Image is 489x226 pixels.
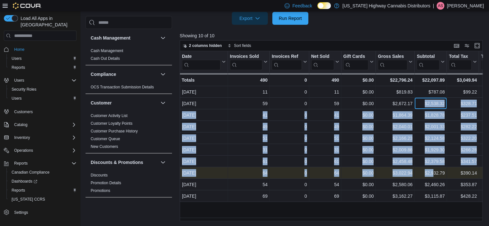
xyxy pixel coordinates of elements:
[417,54,439,60] div: Subtotal
[433,2,434,10] p: |
[449,192,477,200] div: $428.22
[9,95,77,102] span: Users
[417,54,445,70] button: Subtotal
[14,135,30,140] span: Inventory
[91,100,112,106] h3: Customer
[91,48,123,53] span: Cash Management
[9,86,39,93] a: Security Roles
[12,170,50,175] span: Canadian Compliance
[9,95,24,102] a: Users
[86,112,172,153] div: Customer
[182,134,226,142] div: [DATE]
[12,147,77,154] span: Operations
[230,192,267,200] div: 69
[343,54,374,70] button: Gift Cards
[14,210,28,215] span: Settings
[317,2,331,9] input: Dark Mode
[182,169,226,177] div: [DATE]
[189,43,222,48] span: 2 columns hidden
[91,173,108,178] span: Discounts
[91,188,110,193] a: Promotions
[311,123,339,131] div: 49
[86,83,172,94] div: Compliance
[182,146,226,154] div: [DATE]
[449,146,477,154] div: $266.28
[91,121,132,126] span: Customer Loyalty Points
[453,42,460,50] button: Keyboard shortcuts
[272,181,307,188] div: 0
[230,88,267,96] div: 11
[378,54,407,70] div: Gross Sales
[14,148,33,153] span: Operations
[9,168,77,176] span: Canadian Compliance
[230,158,267,165] div: 61
[182,88,226,96] div: [DATE]
[272,76,307,84] div: 0
[272,54,302,70] div: Invoices Ref
[14,78,24,83] span: Users
[91,129,138,134] span: Customer Purchase History
[272,169,307,177] div: 0
[9,186,77,194] span: Reports
[311,169,339,177] div: 64
[417,88,445,96] div: $787.08
[230,76,267,84] div: 490
[12,107,77,115] span: Customers
[311,181,339,188] div: 54
[230,123,267,131] div: 49
[182,123,226,131] div: [DATE]
[180,32,486,39] p: Showing 10 of 10
[417,100,445,107] div: $2,538.32
[343,146,374,154] div: $0.00
[473,42,481,50] button: Enter fullscreen
[182,100,226,107] div: [DATE]
[311,76,339,84] div: 490
[343,54,368,60] div: Gift Cards
[12,134,32,141] button: Inventory
[6,85,79,94] button: Security Roles
[86,47,172,65] div: Cash Management
[6,54,79,63] button: Users
[378,111,412,119] div: $1,864.39
[343,76,374,84] div: $0.00
[12,159,77,167] span: Reports
[449,54,472,60] div: Total Tax
[9,168,52,176] a: Canadian Compliance
[311,54,339,70] button: Net Sold
[378,54,407,60] div: Gross Sales
[9,86,77,93] span: Security Roles
[417,158,445,165] div: $2,379.58
[449,111,477,119] div: $237.51
[9,55,24,62] a: Users
[91,56,120,61] a: Cash Out Details
[230,181,267,188] div: 54
[272,134,307,142] div: 0
[86,171,172,197] div: Discounts & Promotions
[230,169,267,177] div: 64
[378,192,412,200] div: $3,162.27
[12,77,77,84] span: Users
[378,123,412,131] div: $2,040.01
[292,3,312,9] span: Feedback
[1,159,79,168] button: Reports
[272,123,307,131] div: 0
[272,88,307,96] div: 0
[279,15,302,22] span: Run Report
[91,180,121,185] span: Promotion Details
[91,35,158,41] button: Cash Management
[236,12,264,25] span: Export
[91,129,138,133] a: Customer Purchase History
[230,111,267,119] div: 41
[230,54,262,70] div: Invoices Sold
[417,123,445,131] div: $2,001.33
[12,45,77,53] span: Home
[180,42,224,50] button: 2 columns hidden
[159,158,167,166] button: Discounts & Promotions
[14,109,33,114] span: Customers
[91,144,118,149] a: New Customers
[311,54,334,70] div: Net Sold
